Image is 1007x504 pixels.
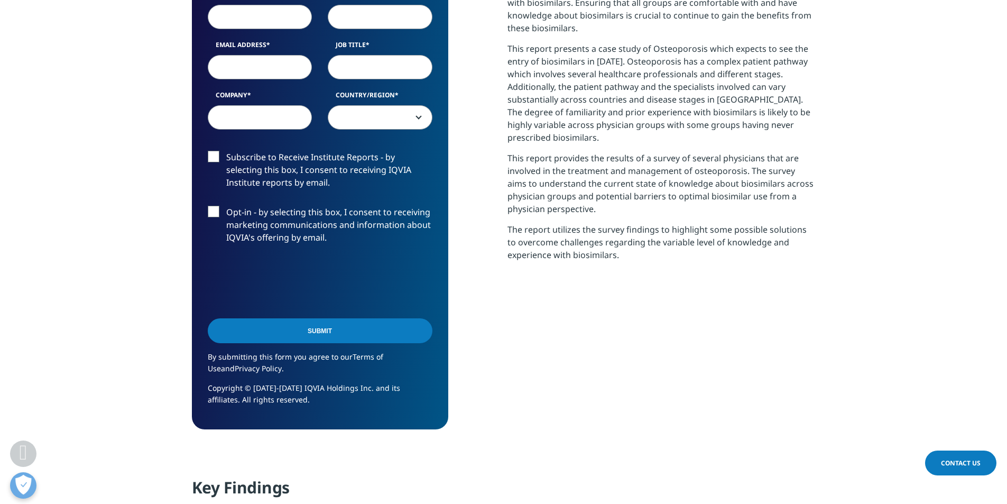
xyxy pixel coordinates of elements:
input: Submit [208,318,432,343]
iframe: reCAPTCHA [208,261,368,302]
label: Subscribe to Receive Institute Reports - by selecting this box, I consent to receiving IQVIA Inst... [208,151,432,195]
p: The report utilizes the survey findings to highlight some possible solutions to overcome challeng... [507,223,816,269]
button: Open Preferences [10,472,36,499]
p: Copyright © [DATE]-[DATE] IQVIA Holdings Inc. and its affiliates. All rights reserved. [208,382,432,414]
label: Email Address [208,40,312,55]
p: By submitting this form you agree to our and . [208,351,432,382]
label: Job Title [328,40,432,55]
span: Contact Us [941,459,981,468]
p: This report provides the results of a survey of several physicians that are involved in the treat... [507,152,816,223]
label: Opt-in - by selecting this box, I consent to receiving marketing communications and information a... [208,206,432,250]
label: Company [208,90,312,105]
p: This report presents a case study of Osteoporosis which expects to see the entry of biosimilars i... [507,42,816,152]
a: Privacy Policy [235,363,282,373]
a: Contact Us [925,451,996,475]
label: Country/Region [328,90,432,105]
